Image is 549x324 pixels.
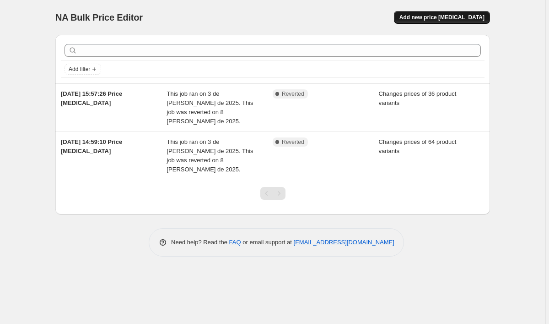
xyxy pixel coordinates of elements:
[61,138,122,154] span: [DATE] 14:59:10 Price [MEDICAL_DATA]
[394,11,490,24] button: Add new price [MEDICAL_DATA]
[55,12,143,22] span: NA Bulk Price Editor
[167,90,253,125] span: This job ran on 3 de [PERSON_NAME] de 2025. This job was reverted on 8 [PERSON_NAME] de 2025.
[167,138,253,173] span: This job ran on 3 de [PERSON_NAME] de 2025. This job was reverted on 8 [PERSON_NAME] de 2025.
[282,138,304,146] span: Reverted
[294,239,394,246] a: [EMAIL_ADDRESS][DOMAIN_NAME]
[69,66,90,73] span: Add filter
[241,239,294,246] span: or email support at
[260,187,285,200] nav: Pagination
[171,239,229,246] span: Need help? Read the
[229,239,241,246] a: FAQ
[379,90,457,106] span: Changes prices of 36 product variants
[65,64,101,75] button: Add filter
[61,90,122,106] span: [DATE] 15:57:26 Price [MEDICAL_DATA]
[282,90,304,98] span: Reverted
[379,138,457,154] span: Changes prices of 64 product variants
[399,14,484,21] span: Add new price [MEDICAL_DATA]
